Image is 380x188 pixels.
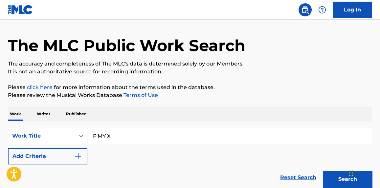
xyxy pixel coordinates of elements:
div: Drag [349,163,353,183]
img: MLC Logo [8,5,33,14]
a: click here [27,84,53,90]
img: 9d2ae6d4665cec9f34b9.svg [74,152,82,160]
h1: The MLC Public Work Search [8,36,245,55]
a: Terms of Use [122,92,158,98]
button: Search [323,171,372,187]
p: Work [8,107,23,121]
img: search [301,6,309,14]
p: Please for more information about the terms used in the database. [8,84,372,91]
a: Log In [333,2,372,18]
p: The accuracy and completeness of The MLC's data is determined solely by our Members. [8,60,372,68]
button: Add Criteria [8,148,87,164]
a: Reset Search [277,170,320,185]
p: Please review the Musical Works Database [8,91,372,99]
p: Publisher [64,107,88,121]
img: help [318,6,326,14]
p: Writer [35,107,52,121]
iframe: Chat Widget [347,157,380,188]
a: Public Search [299,3,312,16]
div: Work Title [12,132,71,140]
div: Help [316,3,329,16]
p: It is not an authoritative source for recording information. [8,68,372,76]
